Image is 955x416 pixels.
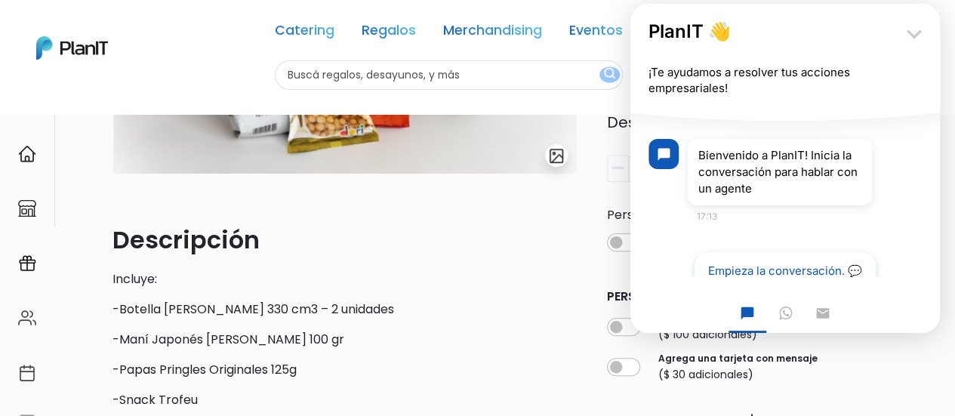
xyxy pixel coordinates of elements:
[18,199,36,217] img: marketplace-4ceaa7011d94191e9ded77b95e3339b90024bf715f7c57f8cf31f2d8c509eaba.svg
[112,361,577,379] p: -Papas Pringles Originales 125g
[604,68,615,82] img: search_button-432b6d5273f82d61273b3651a40e1bd1b912527efae98b1b7a1b2c0702e16a8d.svg
[18,309,36,327] img: people-662611757002400ad9ed0e3c099ab2801c6687ba6c219adb57efc949bc21e19d.svg
[658,352,818,365] label: Agrega una tarjeta con mensaje
[630,4,940,333] iframe: ¡Te ayudamos a resolver tus acciones empresariales!
[658,327,804,343] p: ($ 100 adicionales)
[36,36,108,60] img: PlanIt Logo
[607,112,657,133] span: Desde
[362,24,416,42] a: Regalos
[548,147,565,165] img: gallery-light
[443,24,542,42] a: Merchandising
[607,288,864,306] p: Personalización del packaging
[112,270,577,288] p: Incluye:
[569,24,623,42] a: Eventos
[275,60,623,90] input: Buscá regalos, desayunos, y más
[598,206,873,224] div: Personalizá to box
[275,24,334,42] a: Catering
[18,364,36,382] img: calendar-87d922413cdce8b2cf7b7f5f62616a5cf9e4887200fb71536465627b3292af00.svg
[18,145,36,163] img: home-e721727adea9d79c4d83392d1f703f7f8bce08238fde08b1acbfd93340b81755.svg
[112,391,577,409] p: -Snack Trofeu
[18,254,36,273] img: campaigns-02234683943229c281be62815700db0a1741e53638e28bf9629b52c665b00959.svg
[658,367,818,383] p: ($ 30 adicionales)
[112,300,577,319] p: -Botella [PERSON_NAME] 330 cm3 – 2 unidades
[112,331,577,349] p: -Maní Japonés [PERSON_NAME] 100 gr
[112,222,577,258] p: Descripción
